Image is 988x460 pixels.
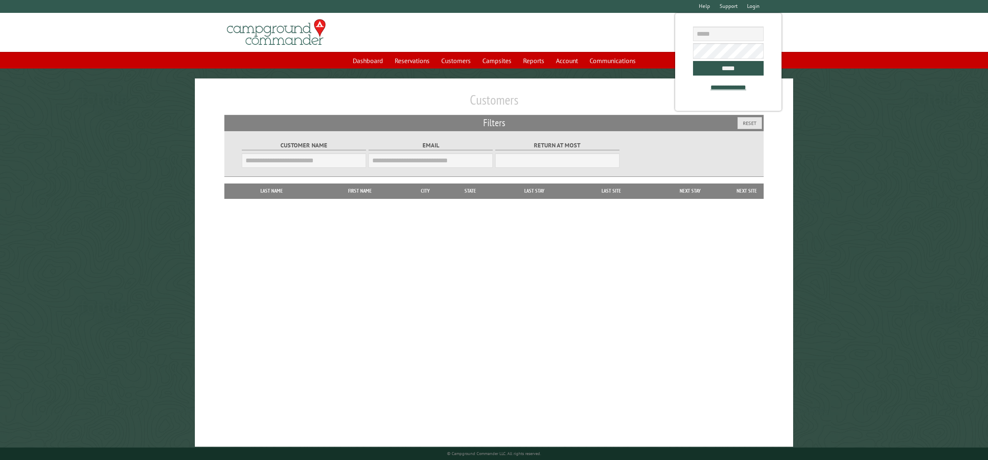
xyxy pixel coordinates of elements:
a: Reports [518,53,549,69]
a: Customers [436,53,476,69]
h1: Customers [224,92,763,115]
th: City [406,184,445,198]
label: Email [369,141,493,150]
th: Last Name [229,184,315,198]
a: Reservations [390,53,435,69]
th: First Name [315,184,406,198]
h2: Filters [224,115,763,131]
a: Account [551,53,583,69]
th: Last Site [573,184,649,198]
label: Customer Name [242,141,366,150]
a: Communications [585,53,641,69]
small: © Campground Commander LLC. All rights reserved. [447,451,541,456]
a: Dashboard [348,53,388,69]
th: State [445,184,495,198]
img: Campground Commander [224,16,328,49]
th: Last Stay [495,184,573,198]
th: Next Stay [650,184,730,198]
a: Campsites [477,53,516,69]
th: Next Site [730,184,764,198]
label: Return at most [495,141,619,150]
button: Reset [737,117,762,129]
